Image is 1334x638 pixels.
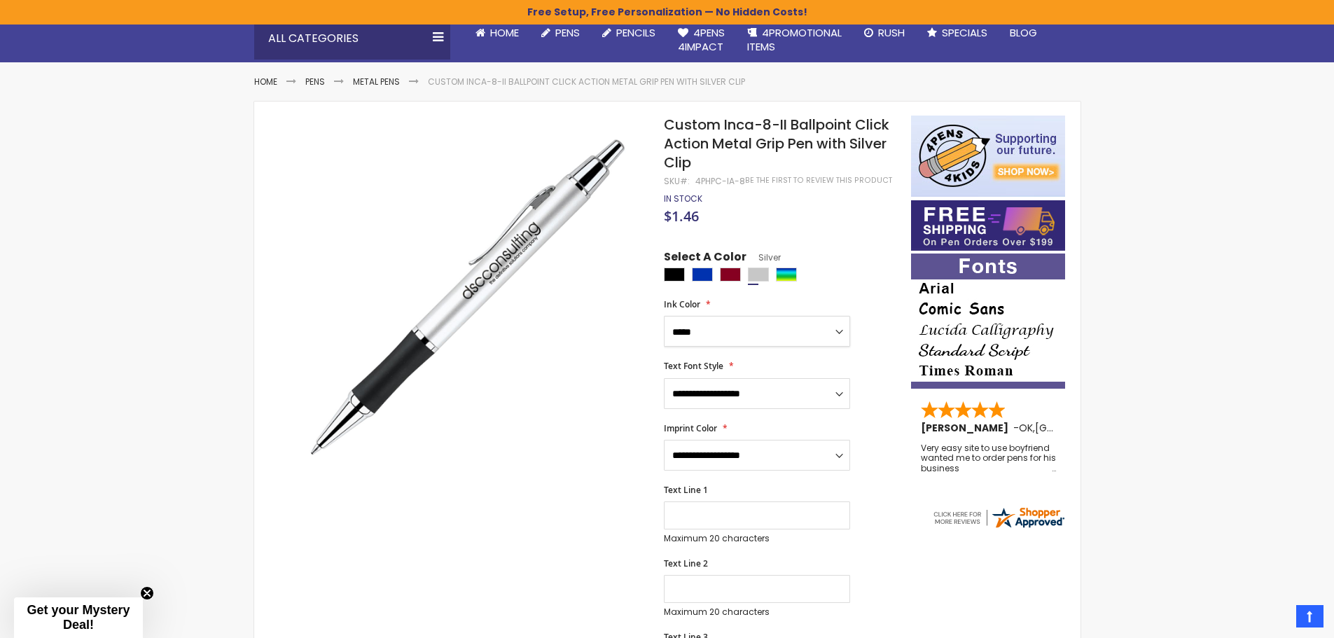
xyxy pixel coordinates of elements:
[664,175,690,187] strong: SKU
[921,443,1057,473] div: Very easy site to use boyfriend wanted me to order pens for his business
[305,76,325,88] a: Pens
[746,251,781,263] span: Silver
[942,25,987,40] span: Specials
[736,18,853,63] a: 4PROMOTIONALITEMS
[1218,600,1334,638] iframe: Google Customer Reviews
[921,421,1013,435] span: [PERSON_NAME]
[911,254,1065,389] img: font-personalization-examples
[282,114,646,478] img: 4phpc-ia-8_custom_inca-8-ii_ballpoint_click_action_metal_grip_pen_with_silver_clip_3_1.jpg
[1013,421,1138,435] span: - ,
[1035,421,1138,435] span: [GEOGRAPHIC_DATA]
[911,116,1065,197] img: 4pens 4 kids
[931,505,1066,530] img: 4pens.com widget logo
[27,603,130,632] span: Get your Mystery Deal!
[464,18,530,48] a: Home
[692,268,713,282] div: Blue
[664,533,850,544] p: Maximum 20 characters
[428,76,745,88] li: Custom Inca-8-II Ballpoint Click Action Metal Grip Pen with Silver Clip
[853,18,916,48] a: Rush
[931,521,1066,533] a: 4pens.com certificate URL
[555,25,580,40] span: Pens
[254,76,277,88] a: Home
[776,268,797,282] div: Assorted
[747,25,842,54] span: 4PROMOTIONAL ITEMS
[530,18,591,48] a: Pens
[911,200,1065,251] img: Free shipping on orders over $199
[916,18,999,48] a: Specials
[878,25,905,40] span: Rush
[664,484,708,496] span: Text Line 1
[1019,421,1033,435] span: OK
[664,557,708,569] span: Text Line 2
[664,207,699,226] span: $1.46
[664,298,700,310] span: Ink Color
[664,249,746,268] span: Select A Color
[664,193,702,204] div: Availability
[254,18,450,60] div: All Categories
[664,268,685,282] div: Black
[664,606,850,618] p: Maximum 20 characters
[616,25,655,40] span: Pencils
[999,18,1048,48] a: Blog
[745,175,892,186] a: Be the first to review this product
[667,18,736,63] a: 4Pens4impact
[14,597,143,638] div: Get your Mystery Deal!Close teaser
[678,25,725,54] span: 4Pens 4impact
[1010,25,1037,40] span: Blog
[720,268,741,282] div: Burgundy
[695,176,745,187] div: 4PHPC-IA-8
[664,193,702,204] span: In stock
[664,360,723,372] span: Text Font Style
[664,422,717,434] span: Imprint Color
[140,586,154,600] button: Close teaser
[664,115,889,172] span: Custom Inca-8-II Ballpoint Click Action Metal Grip Pen with Silver Clip
[353,76,400,88] a: Metal Pens
[591,18,667,48] a: Pencils
[748,268,769,282] div: Silver
[490,25,519,40] span: Home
